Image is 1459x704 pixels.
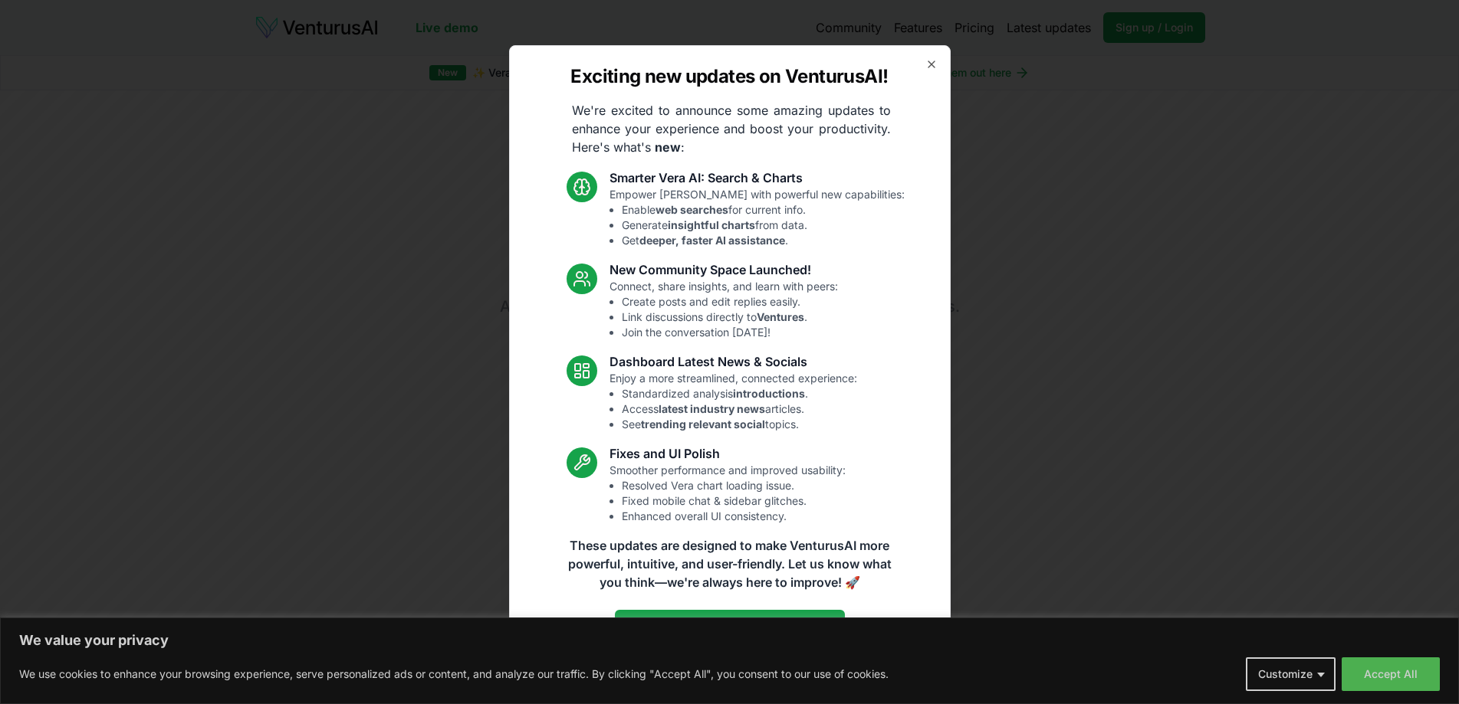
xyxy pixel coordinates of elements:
[610,279,838,340] p: Connect, share insights, and learn with peers:
[610,444,846,463] h3: Fixes and UI Polish
[622,478,846,493] li: Resolved Vera chart loading issue.
[615,610,845,640] a: Read the full announcement on our blog!
[610,463,846,524] p: Smoother performance and improved usability:
[622,294,838,309] li: Create posts and edit replies easily.
[668,218,755,231] strong: insightful charts
[622,202,905,218] li: Enable for current info.
[610,260,838,279] h3: New Community Space Launched!
[659,402,765,415] strong: latest industry news
[622,233,905,248] li: Get .
[558,536,902,591] p: These updates are designed to make VenturusAI more powerful, intuitive, and user-friendly. Let us...
[622,509,846,524] li: Enhanced overall UI consistency.
[610,371,857,432] p: Enjoy a more streamlined, connected experience:
[622,417,857,432] li: See topics.
[639,234,785,247] strong: deeper, faster AI assistance
[757,310,804,323] strong: Ventures
[622,386,857,401] li: Standardized analysis .
[733,387,805,400] strong: introductions
[622,309,838,325] li: Link discussions directly to .
[641,417,765,431] strong: trending relevant social
[610,187,905,248] p: Empower [PERSON_NAME] with powerful new capabilities:
[622,218,905,233] li: Generate from data.
[622,493,846,509] li: Fixed mobile chat & sidebar glitches.
[655,139,681,155] strong: new
[622,325,838,340] li: Join the conversation [DATE]!
[656,203,728,216] strong: web searches
[570,64,888,89] h2: Exciting new updates on VenturusAI!
[610,169,905,187] h3: Smarter Vera AI: Search & Charts
[610,352,857,371] h3: Dashboard Latest News & Socials
[622,401,857,417] li: Access articles.
[560,101,903,156] p: We're excited to announce some amazing updates to enhance your experience and boost your producti...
